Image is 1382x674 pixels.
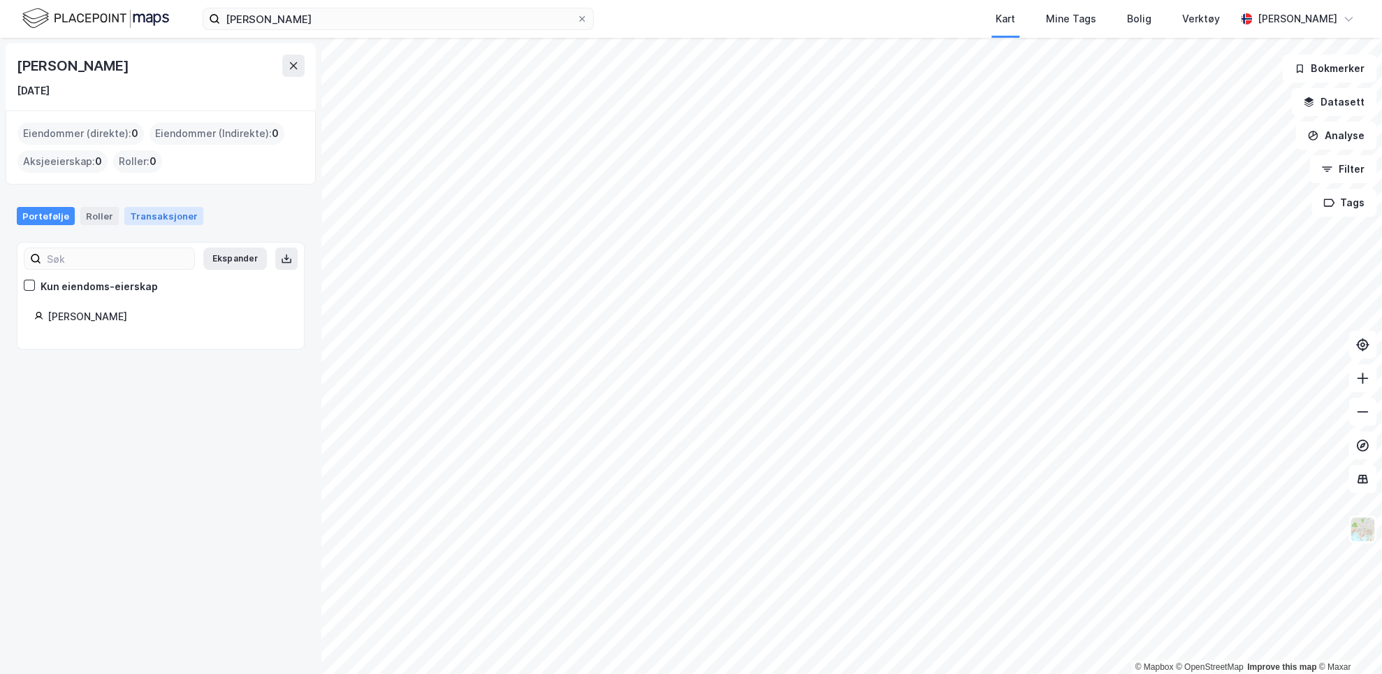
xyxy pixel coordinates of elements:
[17,55,131,77] div: [PERSON_NAME]
[1127,10,1151,27] div: Bolig
[150,153,157,170] span: 0
[220,8,576,29] input: Søk på adresse, matrikkel, gårdeiere, leietakere eller personer
[1046,10,1096,27] div: Mine Tags
[150,122,284,145] div: Eiendommer (Indirekte) :
[1312,607,1382,674] iframe: Chat Widget
[1309,155,1376,183] button: Filter
[17,207,75,225] div: Portefølje
[95,153,102,170] span: 0
[22,6,169,31] img: logo.f888ab2527a4732fd821a326f86c7f29.svg
[1295,122,1376,150] button: Analyse
[1135,662,1173,672] a: Mapbox
[113,150,162,173] div: Roller :
[1282,55,1376,83] button: Bokmerker
[48,308,287,325] div: [PERSON_NAME]
[1311,189,1376,217] button: Tags
[80,207,119,225] div: Roller
[1247,662,1316,672] a: Improve this map
[17,150,108,173] div: Aksjeeierskap :
[41,278,158,295] div: Kun eiendoms-eierskap
[1176,662,1244,672] a: OpenStreetMap
[1258,10,1337,27] div: [PERSON_NAME]
[41,248,194,269] input: Søk
[1312,607,1382,674] div: Kontrollprogram for chat
[203,248,267,270] button: Ekspander
[1291,88,1376,116] button: Datasett
[131,125,138,142] span: 0
[272,125,279,142] span: 0
[1349,516,1376,543] img: Z
[996,10,1015,27] div: Kart
[124,207,203,225] div: Transaksjoner
[1182,10,1220,27] div: Verktøy
[17,122,144,145] div: Eiendommer (direkte) :
[17,83,50,99] div: [DATE]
